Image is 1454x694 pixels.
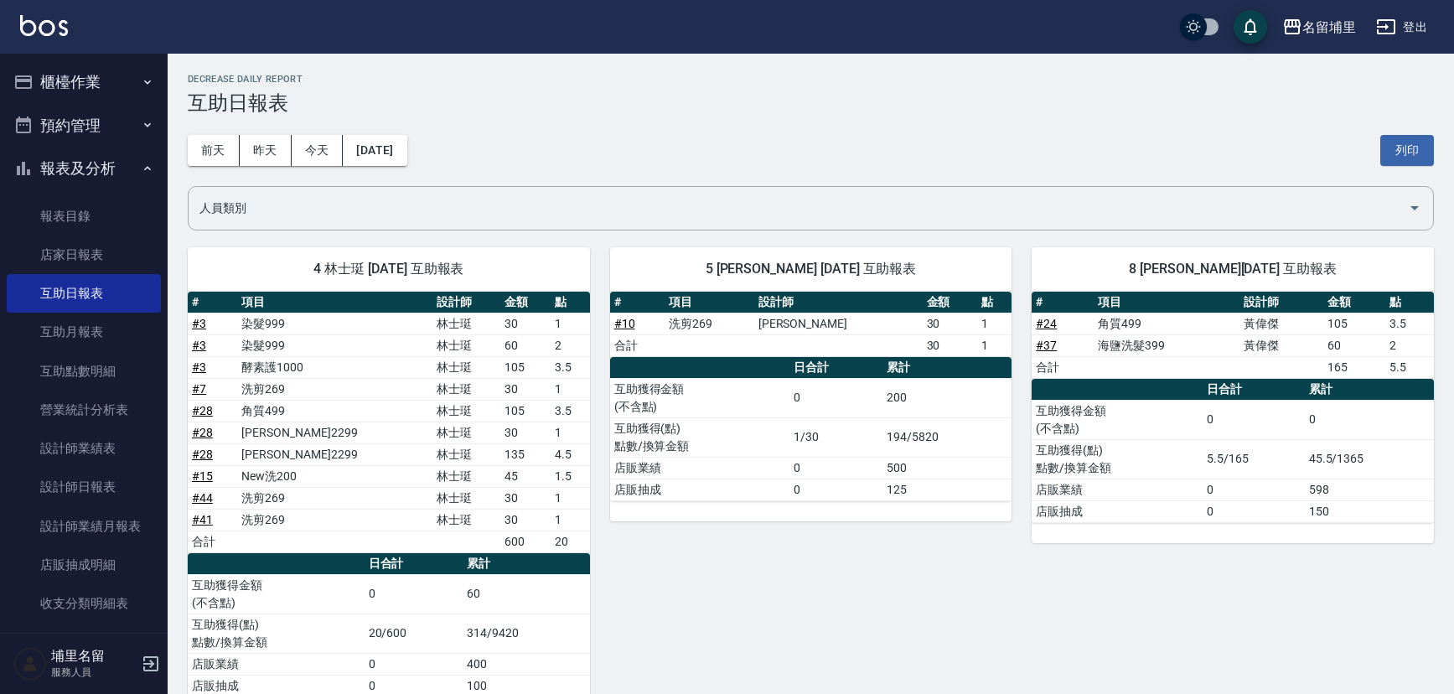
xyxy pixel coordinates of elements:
a: #28 [192,448,213,461]
th: 設計師 [754,292,923,313]
td: 135 [500,443,550,465]
td: 5.5 [1385,356,1434,378]
a: 營業統計分析表 [7,391,161,429]
td: 0 [365,574,463,614]
button: 前天 [188,135,240,166]
a: #24 [1036,317,1057,330]
td: 互助獲得(點) 點數/換算金額 [610,417,789,457]
td: 合計 [1032,356,1094,378]
td: 20/600 [365,614,463,653]
button: 昨天 [240,135,292,166]
td: 角質499 [1094,313,1239,334]
th: 日合計 [365,553,463,575]
td: 0 [1203,500,1305,522]
td: 2 [551,334,590,356]
td: 店販業績 [1032,479,1203,500]
td: 0 [1203,400,1305,439]
td: 1 [551,422,590,443]
a: #10 [614,317,635,330]
button: 報表及分析 [7,147,161,190]
th: 項目 [237,292,432,313]
a: 互助點數明細 [7,352,161,391]
td: 洗剪269 [237,487,432,509]
td: 海鹽洗髮399 [1094,334,1239,356]
td: 0 [1203,479,1305,500]
td: 染髮999 [237,334,432,356]
td: 洗剪269 [665,313,754,334]
th: 點 [1385,292,1434,313]
h2: Decrease Daily Report [188,74,1434,85]
td: 林士珽 [432,356,500,378]
button: 登出 [1369,12,1434,43]
table: a dense table [1032,379,1434,523]
span: 8 [PERSON_NAME][DATE] 互助報表 [1052,261,1414,277]
td: 合計 [188,531,237,552]
th: 設計師 [1239,292,1324,313]
td: 林士珽 [432,334,500,356]
a: 店販抽成明細 [7,546,161,584]
input: 人員名稱 [195,194,1401,223]
a: 設計師日報表 [7,468,161,506]
td: 互助獲得金額 (不含點) [188,574,365,614]
td: 洗剪269 [237,509,432,531]
td: 黃偉傑 [1239,313,1324,334]
td: 60 [463,574,589,614]
span: 5 [PERSON_NAME] [DATE] 互助報表 [630,261,992,277]
td: 染髮999 [237,313,432,334]
th: 點 [977,292,1012,313]
a: #3 [192,317,206,330]
td: 500 [882,457,1012,479]
td: 林士珽 [432,378,500,400]
td: 店販業績 [188,653,365,675]
td: 30 [500,422,550,443]
th: 金額 [1323,292,1385,313]
td: 150 [1305,500,1434,522]
th: 項目 [1094,292,1239,313]
td: 林士珽 [432,487,500,509]
button: 列印 [1380,135,1434,166]
td: 30 [923,313,977,334]
td: 洗剪269 [237,378,432,400]
td: 60 [500,334,550,356]
table: a dense table [610,292,1012,357]
td: 合計 [610,334,665,356]
td: 林士珽 [432,443,500,465]
table: a dense table [610,357,1012,501]
td: 0 [1305,400,1434,439]
td: 105 [500,356,550,378]
td: 598 [1305,479,1434,500]
th: 金額 [923,292,977,313]
a: #15 [192,469,213,483]
a: 報表目錄 [7,197,161,236]
p: 服務人員 [51,665,137,680]
div: 名留埔里 [1302,17,1356,38]
img: Person [13,647,47,681]
a: #28 [192,426,213,439]
td: 1/30 [789,417,882,457]
td: 45.5/1365 [1305,439,1434,479]
td: 0 [365,653,463,675]
button: [DATE] [343,135,406,166]
h5: 埔里名留 [51,648,137,665]
td: 1.5 [551,465,590,487]
td: 4.5 [551,443,590,465]
td: 林士珽 [432,509,500,531]
td: 互助獲得(點) 點數/換算金額 [188,614,365,653]
th: 日合計 [1203,379,1305,401]
td: 165 [1323,356,1385,378]
td: 1 [551,509,590,531]
td: 互助獲得(點) 點數/換算金額 [1032,439,1203,479]
td: 30 [500,378,550,400]
td: 314/9420 [463,614,589,653]
td: [PERSON_NAME]2299 [237,443,432,465]
button: Open [1401,194,1428,221]
td: 酵素護1000 [237,356,432,378]
span: 4 林士珽 [DATE] 互助報表 [208,261,570,277]
a: 店家日報表 [7,236,161,274]
th: 點 [551,292,590,313]
td: 3.5 [1385,313,1434,334]
a: #37 [1036,339,1057,352]
td: 400 [463,653,589,675]
td: 5.5/165 [1203,439,1305,479]
td: 60 [1323,334,1385,356]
